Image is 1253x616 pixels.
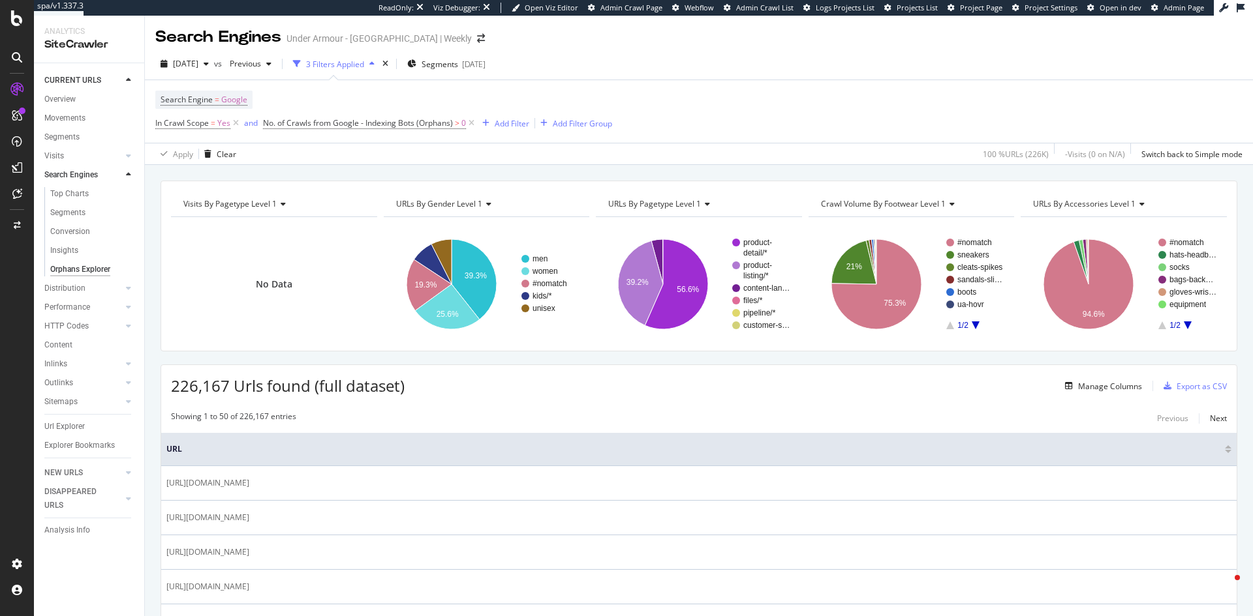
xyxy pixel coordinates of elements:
span: URLs By pagetype Level 1 [608,198,701,209]
div: arrow-right-arrow-left [477,34,485,43]
div: Search Engines [155,26,281,48]
span: Crawl Volume By footwear Level 1 [821,198,946,209]
text: 1/2 [1170,321,1181,330]
div: Manage Columns [1078,381,1142,392]
span: Previous [224,58,261,69]
text: bags-back… [1169,275,1213,284]
text: equipment [1169,300,1207,309]
div: A chart. [809,227,1015,341]
text: 39.3% [464,272,486,281]
a: Logs Projects List [803,3,874,13]
a: Performance [44,301,122,314]
text: cleats-spikes [957,263,1002,272]
text: #nomatch [533,279,567,288]
div: Clear [217,149,236,160]
div: Add Filter Group [553,118,612,129]
a: HTTP Codes [44,319,122,333]
div: Explorer Bookmarks [44,439,115,452]
a: Webflow [672,3,714,13]
svg: A chart. [384,227,590,341]
text: customer-s… [743,321,790,330]
span: 226,167 Urls found (full dataset) [171,375,405,396]
span: No. of Crawls from Google - Indexing Bots (Orphans) [263,117,453,128]
text: files/* [743,296,763,305]
div: Add Filter [495,118,529,129]
div: and [244,117,258,128]
div: Export as CSV [1177,381,1227,392]
a: Admin Page [1151,3,1204,13]
text: content-lan… [743,284,790,293]
text: kids/* [533,291,552,301]
div: 100 % URLs ( 226K ) [983,149,1049,160]
button: [DATE] [155,53,214,74]
text: #nomatch [1169,238,1204,247]
text: 94.6% [1083,310,1105,319]
text: unisex [533,304,555,313]
span: 2025 Aug. 28th [173,58,198,69]
text: men [533,254,548,263]
button: Segments[DATE] [402,53,491,74]
a: NEW URLS [44,466,122,480]
button: Add Filter Group [535,115,612,131]
span: Segments [422,59,458,70]
a: Movements [44,111,135,125]
a: Project Settings [1012,3,1077,13]
text: gloves-wris… [1169,287,1216,297]
button: Export as CSV [1158,375,1227,396]
div: [DATE] [462,59,486,70]
div: Analytics [44,26,134,37]
a: Open in dev [1087,3,1141,13]
text: hats-headb… [1169,250,1216,259]
text: 39.2% [626,278,649,287]
div: Segments [44,130,80,144]
text: sneakers [957,250,989,259]
text: 25.6% [436,310,458,319]
span: Open Viz Editor [525,3,578,12]
a: Conversion [50,225,135,239]
div: HTTP Codes [44,319,89,333]
a: Orphans Explorer [50,263,135,276]
div: Movements [44,111,85,125]
span: [URL][DOMAIN_NAME] [166,511,249,524]
svg: A chart. [1021,227,1227,341]
a: Explorer Bookmarks [44,439,135,452]
h4: URLs By accessories Level 1 [1030,194,1215,214]
a: Content [44,338,135,352]
div: 3 Filters Applied [306,59,364,70]
span: Project Page [960,3,1002,12]
a: CURRENT URLS [44,74,122,87]
div: Sitemaps [44,395,78,409]
span: Search Engine [161,94,213,105]
svg: A chart. [596,227,800,341]
span: [URL][DOMAIN_NAME] [166,546,249,559]
a: Project Page [948,3,1002,13]
div: Content [44,338,72,352]
span: Open in dev [1100,3,1141,12]
a: Url Explorer [44,420,135,433]
a: Sitemaps [44,395,122,409]
text: 19.3% [414,280,437,289]
a: Open Viz Editor [512,3,578,13]
div: Top Charts [50,187,89,201]
a: Segments [50,206,135,220]
button: Previous [1157,411,1188,426]
a: Search Engines [44,168,122,182]
button: Previous [224,53,277,74]
a: Visits [44,149,122,163]
a: Overview [44,93,135,106]
span: URLs By gender Level 1 [396,198,482,209]
span: Yes [217,114,230,132]
h4: Visits by pagetype Level 1 [181,194,365,214]
div: Visits [44,149,64,163]
span: Visits by pagetype Level 1 [183,198,277,209]
div: Outlinks [44,376,73,390]
a: Admin Crawl List [724,3,794,13]
div: NEW URLS [44,466,83,480]
text: 75.3% [884,299,906,308]
span: > [455,117,459,128]
text: 1/2 [957,321,968,330]
div: Viz Debugger: [433,3,480,13]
